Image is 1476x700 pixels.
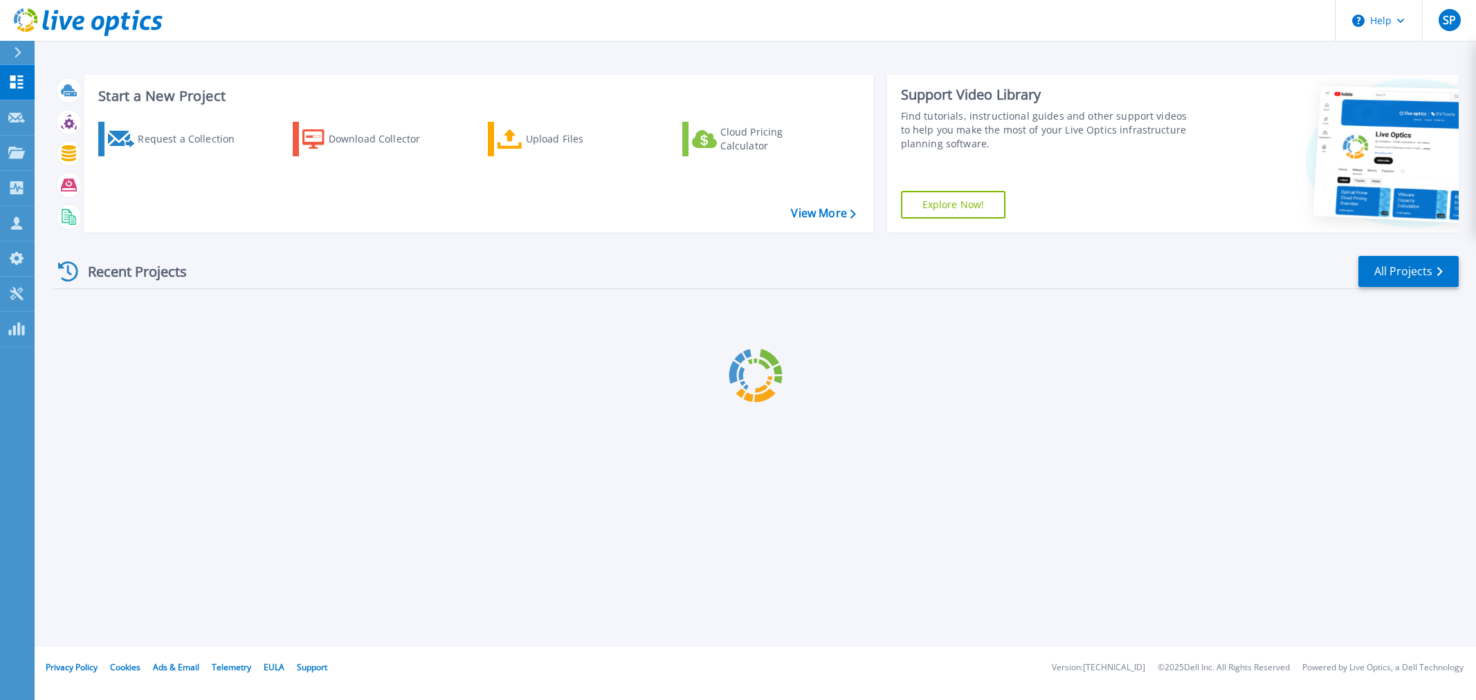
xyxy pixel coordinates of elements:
a: Download Collector [293,122,447,156]
a: Privacy Policy [46,661,98,673]
a: Cookies [110,661,140,673]
li: Version: [TECHNICAL_ID] [1052,663,1145,672]
a: Support [297,661,327,673]
a: Upload Files [488,122,642,156]
div: Support Video Library [901,86,1194,104]
div: Find tutorials, instructional guides and other support videos to help you make the most of your L... [901,109,1194,151]
div: Download Collector [329,125,439,153]
a: Explore Now! [901,191,1006,219]
span: SP [1443,15,1456,26]
h3: Start a New Project [98,89,855,104]
a: View More [791,207,855,220]
div: Cloud Pricing Calculator [720,125,831,153]
a: Ads & Email [153,661,199,673]
li: Powered by Live Optics, a Dell Technology [1302,663,1464,672]
li: © 2025 Dell Inc. All Rights Reserved [1158,663,1290,672]
a: EULA [264,661,284,673]
div: Upload Files [526,125,637,153]
a: Cloud Pricing Calculator [682,122,837,156]
a: Telemetry [212,661,251,673]
a: Request a Collection [98,122,253,156]
a: All Projects [1358,256,1459,287]
div: Request a Collection [138,125,248,153]
div: Recent Projects [53,255,206,288]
